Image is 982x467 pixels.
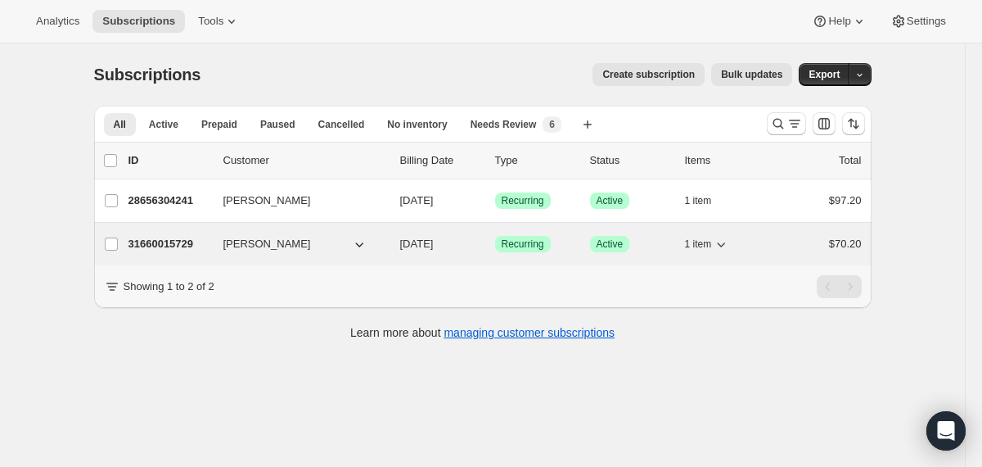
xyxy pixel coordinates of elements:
[102,15,175,28] span: Subscriptions
[685,194,712,207] span: 1 item
[92,10,185,33] button: Subscriptions
[549,118,555,131] span: 6
[799,63,849,86] button: Export
[400,194,434,206] span: [DATE]
[260,118,295,131] span: Paused
[400,238,434,250] span: [DATE]
[128,233,862,256] div: 31660015729[PERSON_NAME][DATE]SuccessRecurringSuccessActive1 item$70.20
[124,279,214,295] p: Showing 1 to 2 of 2
[767,112,806,135] button: Search and filter results
[881,10,956,33] button: Settings
[721,68,782,81] span: Bulk updates
[828,15,850,28] span: Help
[201,118,237,131] span: Prepaid
[685,189,730,212] button: 1 item
[318,118,365,131] span: Cancelled
[444,326,615,339] a: managing customer subscriptions
[26,10,89,33] button: Analytics
[387,118,447,131] span: No inventory
[471,118,537,131] span: Needs Review
[802,10,876,33] button: Help
[128,236,210,252] p: 31660015729
[502,238,544,251] span: Recurring
[223,193,311,209] span: [PERSON_NAME]
[128,189,862,212] div: 28656304241[PERSON_NAME][DATE]SuccessRecurringSuccessActive1 item$97.20
[94,66,201,84] span: Subscriptions
[907,15,946,28] span: Settings
[36,15,79,28] span: Analytics
[597,194,624,207] span: Active
[128,152,862,169] div: IDCustomerBilling DateTypeStatusItemsTotal
[128,193,210,209] p: 28656304241
[223,152,387,169] p: Customer
[829,238,862,250] span: $70.20
[597,238,624,251] span: Active
[114,118,126,131] span: All
[813,112,836,135] button: Customize table column order and visibility
[685,152,767,169] div: Items
[685,238,712,251] span: 1 item
[711,63,792,86] button: Bulk updates
[842,112,865,135] button: Sort the results
[400,152,482,169] p: Billing Date
[188,10,250,33] button: Tools
[223,236,311,252] span: [PERSON_NAME]
[502,194,544,207] span: Recurring
[590,152,672,169] p: Status
[685,233,730,256] button: 1 item
[350,324,615,341] p: Learn more about
[214,231,377,257] button: [PERSON_NAME]
[809,68,840,81] span: Export
[602,68,695,81] span: Create subscription
[839,152,861,169] p: Total
[926,411,966,451] div: Open Intercom Messenger
[574,113,601,136] button: Create new view
[149,118,178,131] span: Active
[817,275,862,298] nav: Pagination
[495,152,577,169] div: Type
[829,194,862,206] span: $97.20
[214,188,377,214] button: [PERSON_NAME]
[198,15,223,28] span: Tools
[128,152,210,169] p: ID
[592,63,705,86] button: Create subscription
